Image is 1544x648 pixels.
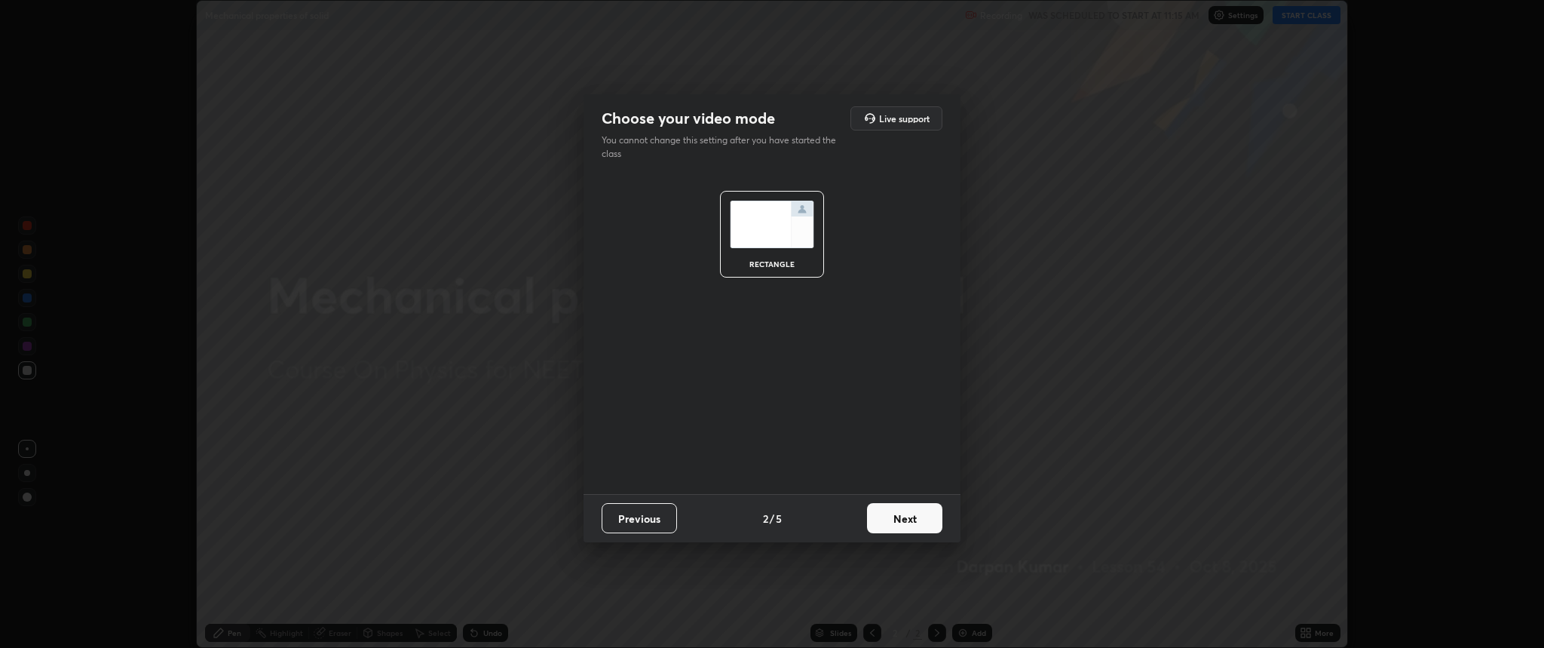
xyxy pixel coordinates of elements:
img: normalScreenIcon.ae25ed63.svg [730,201,814,248]
h5: Live support [879,114,930,123]
h4: / [770,511,774,527]
div: rectangle [742,260,802,268]
h4: 2 [763,511,768,527]
p: You cannot change this setting after you have started the class [602,134,846,161]
button: Previous [602,503,677,533]
button: Next [867,503,942,533]
h4: 5 [776,511,782,527]
h2: Choose your video mode [602,109,775,128]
